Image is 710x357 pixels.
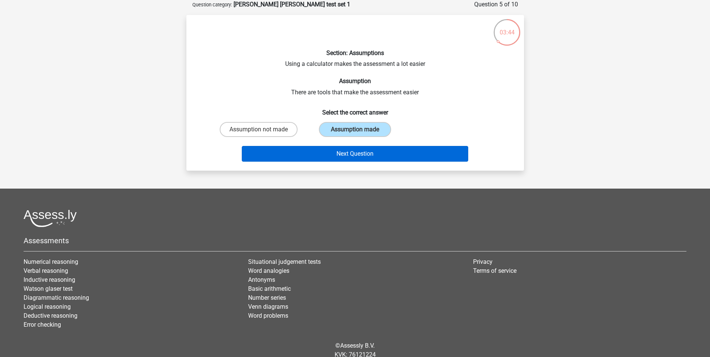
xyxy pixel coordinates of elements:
a: Diagrammatic reasoning [24,294,89,301]
label: Assumption not made [220,122,298,137]
a: Deductive reasoning [24,312,77,319]
a: Number series [248,294,286,301]
a: Terms of service [473,267,516,274]
a: Situational judgement tests [248,258,321,265]
a: Watson glaser test [24,285,73,292]
h6: Select the correct answer [198,103,512,116]
a: Logical reasoning [24,303,71,310]
a: Word analogies [248,267,289,274]
h5: Assessments [24,236,686,245]
a: Numerical reasoning [24,258,78,265]
strong: [PERSON_NAME] [PERSON_NAME] test set 1 [234,1,350,8]
a: Assessly B.V. [340,342,375,349]
a: Basic arithmetic [248,285,291,292]
label: Assumption made [319,122,391,137]
div: 03:44 [493,18,521,37]
div: Using a calculator makes the assessment a lot easier There are tools that make the assessment easier [189,21,521,165]
a: Word problems [248,312,288,319]
small: Question category: [192,2,232,7]
a: Antonyms [248,276,275,283]
h6: Section: Assumptions [198,49,512,57]
a: Verbal reasoning [24,267,68,274]
a: Venn diagrams [248,303,288,310]
img: Assessly logo [24,210,77,227]
button: Next Question [242,146,468,162]
a: Inductive reasoning [24,276,75,283]
a: Privacy [473,258,493,265]
a: Error checking [24,321,61,328]
h6: Assumption [198,77,512,85]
